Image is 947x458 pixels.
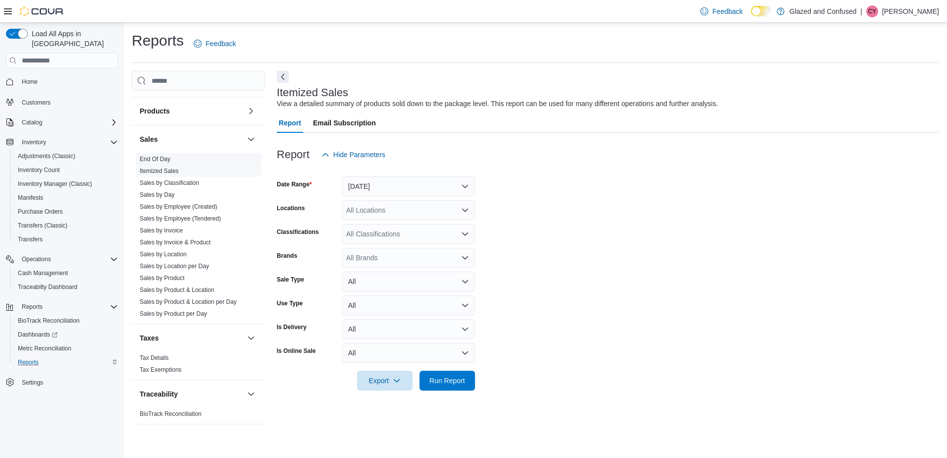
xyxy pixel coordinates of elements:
[14,356,43,368] a: Reports
[140,251,187,258] a: Sales by Location
[277,204,305,212] label: Locations
[140,239,210,246] a: Sales by Invoice & Product
[2,252,122,266] button: Operations
[313,113,376,133] span: Email Subscription
[18,377,47,389] a: Settings
[882,5,939,17] p: [PERSON_NAME]
[317,145,389,165] button: Hide Parameters
[18,136,118,148] span: Inventory
[10,149,122,163] button: Adjustments (Classic)
[140,310,207,318] span: Sales by Product per Day
[14,343,75,354] a: Metrc Reconciliation
[14,178,96,190] a: Inventory Manager (Classic)
[245,332,257,344] button: Taxes
[132,408,265,424] div: Traceability
[10,280,122,294] button: Traceabilty Dashboard
[10,219,122,232] button: Transfers (Classic)
[429,376,465,386] span: Run Report
[277,149,310,161] h3: Report
[2,135,122,149] button: Inventory
[140,179,199,186] a: Sales by Classification
[10,314,122,328] button: BioTrack Reconciliation
[277,71,289,83] button: Next
[18,97,54,109] a: Customers
[342,343,475,363] button: All
[342,295,475,315] button: All
[14,150,79,162] a: Adjustments (Classic)
[277,299,303,307] label: Use Type
[140,191,175,199] span: Sales by Day
[6,70,118,415] nav: Complex example
[18,301,47,313] button: Reports
[140,167,179,175] span: Itemized Sales
[10,163,122,177] button: Inventory Count
[22,379,43,387] span: Settings
[18,376,118,389] span: Settings
[860,5,862,17] p: |
[22,255,51,263] span: Operations
[18,208,63,216] span: Purchase Orders
[277,347,316,355] label: Is Online Sale
[140,274,185,282] span: Sales by Product
[751,6,772,16] input: Dark Mode
[140,389,178,399] h3: Traceability
[140,179,199,187] span: Sales by Classification
[277,228,319,236] label: Classifications
[132,352,265,380] div: Taxes
[140,227,183,234] a: Sales by Invoice
[22,78,38,86] span: Home
[277,323,307,331] label: Is Delivery
[140,203,217,210] a: Sales by Employee (Created)
[461,254,469,262] button: Open list of options
[140,410,202,417] a: BioTrack Reconciliation
[18,301,118,313] span: Reports
[277,180,312,188] label: Date Range
[14,178,118,190] span: Inventory Manager (Classic)
[140,366,182,373] a: Tax Exemptions
[18,344,71,352] span: Metrc Reconciliation
[28,29,118,49] span: Load All Apps in [GEOGRAPHIC_DATA]
[190,34,240,54] a: Feedback
[14,343,118,354] span: Metrc Reconciliation
[140,354,169,361] a: Tax Details
[140,215,221,223] span: Sales by Employee (Tendered)
[18,166,60,174] span: Inventory Count
[140,215,221,222] a: Sales by Employee (Tendered)
[140,286,214,294] span: Sales by Product & Location
[342,272,475,291] button: All
[140,298,237,305] a: Sales by Product & Location per Day
[14,315,84,327] a: BioTrack Reconciliation
[18,331,57,339] span: Dashboards
[140,238,210,246] span: Sales by Invoice & Product
[2,95,122,109] button: Customers
[18,116,46,128] button: Catalog
[357,371,413,391] button: Export
[140,106,170,116] h3: Products
[18,253,55,265] button: Operations
[2,300,122,314] button: Reports
[10,177,122,191] button: Inventory Manager (Classic)
[18,222,67,229] span: Transfers (Classic)
[14,206,67,218] a: Purchase Orders
[18,269,68,277] span: Cash Management
[245,105,257,117] button: Products
[14,192,118,204] span: Manifests
[18,75,118,88] span: Home
[14,356,118,368] span: Reports
[696,1,746,21] a: Feedback
[18,358,39,366] span: Reports
[245,388,257,400] button: Traceability
[132,153,265,324] div: Sales
[279,113,301,133] span: Report
[14,267,118,279] span: Cash Management
[420,371,475,391] button: Run Report
[10,191,122,205] button: Manifests
[14,220,118,231] span: Transfers (Classic)
[14,329,61,341] a: Dashboards
[132,31,184,51] h1: Reports
[14,164,64,176] a: Inventory Count
[140,250,187,258] span: Sales by Location
[22,99,51,107] span: Customers
[14,150,118,162] span: Adjustments (Classic)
